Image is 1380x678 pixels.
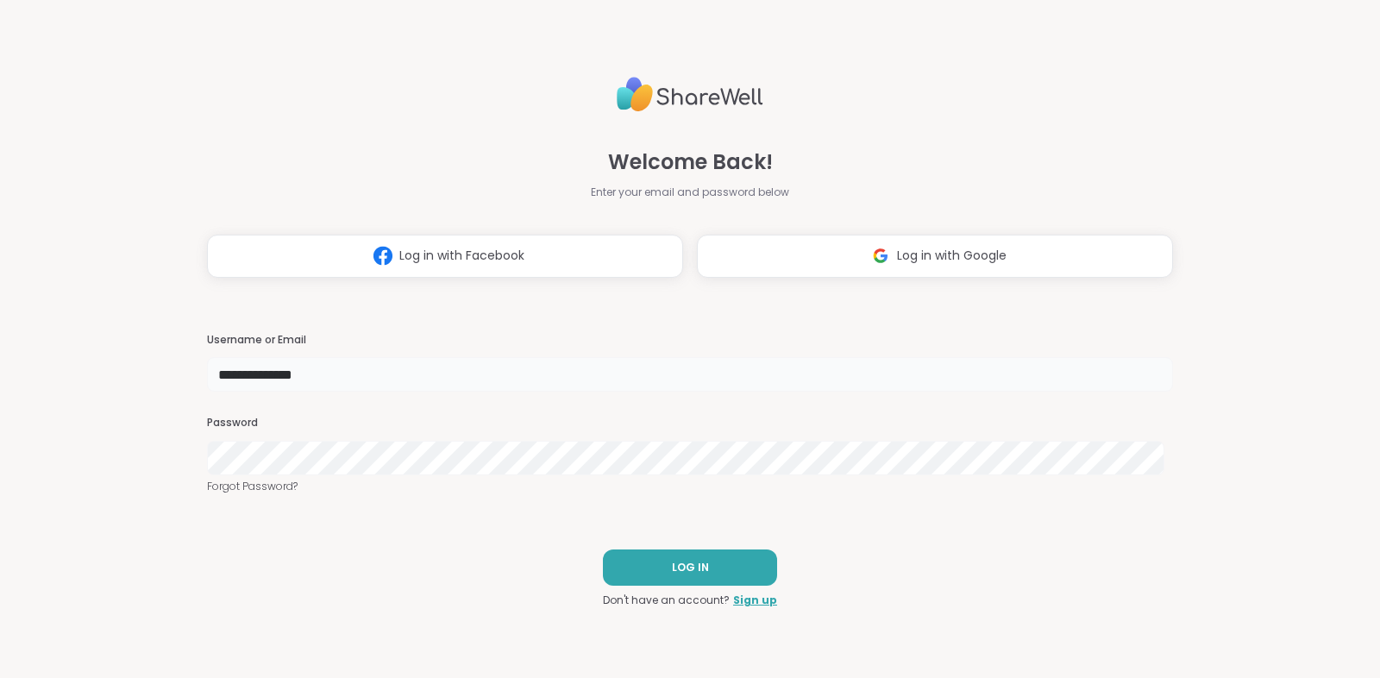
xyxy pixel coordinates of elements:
[897,247,1007,265] span: Log in with Google
[617,70,763,119] img: ShareWell Logo
[207,235,683,278] button: Log in with Facebook
[603,549,777,586] button: LOG IN
[697,235,1173,278] button: Log in with Google
[399,247,524,265] span: Log in with Facebook
[591,185,789,200] span: Enter your email and password below
[207,333,1173,348] h3: Username or Email
[367,240,399,272] img: ShareWell Logomark
[603,593,730,608] span: Don't have an account?
[207,479,1173,494] a: Forgot Password?
[864,240,897,272] img: ShareWell Logomark
[608,147,773,178] span: Welcome Back!
[672,560,709,575] span: LOG IN
[207,416,1173,430] h3: Password
[733,593,777,608] a: Sign up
